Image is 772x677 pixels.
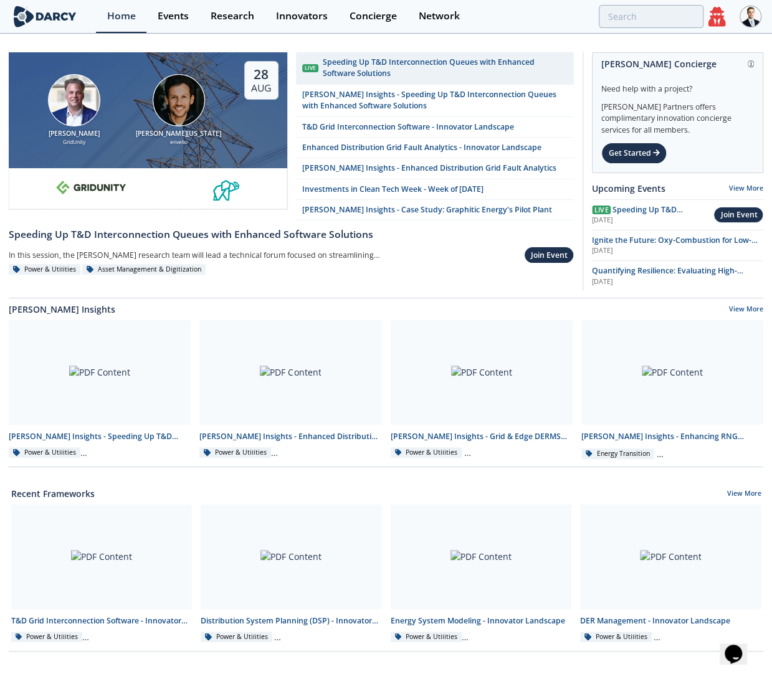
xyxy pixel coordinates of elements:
a: Investments in Clean Tech Week - Week of [DATE] [296,179,574,200]
button: Join Event [713,207,763,224]
div: [PERSON_NAME][US_STATE] [131,129,227,139]
div: [PERSON_NAME] Concierge [601,53,754,75]
div: Distribution System Planning (DSP) - Innovator Landscape [201,615,382,627]
div: Industrial Decarbonization [656,448,756,460]
a: Live Speeding Up T&D Interconnection Queues with Enhanced Software Solutions [296,52,574,85]
a: PDF Content Energy System Modeling - Innovator Landscape Power & Utilities [386,504,576,642]
a: Live Speeding Up T&D Interconnection Queues with Enhanced Software Solutions [DATE] [592,204,713,225]
div: Research [211,11,254,21]
img: Profile [740,6,761,27]
div: Home [107,11,136,21]
a: Ignite the Future: Oxy-Combustion for Low-Carbon Power [DATE] [592,235,763,256]
div: Power & Utilities [9,264,80,275]
div: Power & Utilities [11,632,83,643]
div: Concierge [350,11,397,21]
iframe: chat widget [720,627,760,665]
div: Power & Utilities [580,632,652,643]
img: 10e008b0-193f-493d-a134-a0520e334597 [56,174,126,201]
span: Speeding Up T&D Interconnection Queues with Enhanced Software Solutions [592,204,699,238]
div: Power & Utilities [199,447,271,458]
div: DER Management - Innovator Landscape [580,615,761,627]
img: information.svg [748,60,755,67]
div: T&D Grid Interconnection Software - Innovator Landscape [11,615,193,627]
a: Upcoming Events [592,182,665,195]
div: [DATE] [592,215,713,225]
div: [PERSON_NAME] Insights - Grid & Edge DERMS Integration [391,431,573,442]
a: Speeding Up T&D Interconnection Queues with Enhanced Software Solutions [9,220,574,242]
a: Enhanced Distribution Grid Fault Analytics - Innovator Landscape [296,138,574,158]
div: Network [419,11,460,21]
div: [PERSON_NAME] Insights - Enhancing RNG innovation [581,431,763,442]
img: Brian Fitzsimons [48,74,100,126]
input: Advanced Search [599,5,703,28]
a: PDF Content [PERSON_NAME] Insights - Enhanced Distribution Grid Fault Analytics Power & Utilities [195,320,386,460]
div: Aug [251,82,271,95]
div: In this session, the [PERSON_NAME] research team will lead a technical forum focused on streamlin... [9,247,427,264]
div: Join Event [720,209,757,220]
a: [PERSON_NAME] Insights - Case Study: Graphitic Energy's Pilot Plant [296,200,574,220]
img: Luigi Montana [153,74,205,126]
div: Events [158,11,189,21]
a: Quantifying Resilience: Evaluating High-Impact, Low-Frequency (HILF) Events [DATE] [592,265,763,286]
div: [PERSON_NAME] [26,129,122,139]
div: Asset Management & Digitization [82,264,206,275]
img: logo-wide.svg [11,6,79,27]
a: View More [729,184,763,192]
div: Live [302,64,318,72]
a: PDF Content DER Management - Innovator Landscape Power & Utilities [576,504,766,642]
img: 336b6de1-6040-4323-9c13-5718d9811639 [213,174,239,201]
div: Need help with a project? [601,75,754,95]
a: [PERSON_NAME] Insights [9,303,115,316]
div: [PERSON_NAME] Insights - Speeding Up T&D Interconnection Queues with Enhanced Software Solutions [9,431,191,442]
div: Get Started [601,143,667,164]
a: Recent Frameworks [11,487,95,500]
div: Join Event [531,250,568,261]
div: Energy Transition [581,448,654,460]
div: Innovators [276,11,328,21]
a: Brian Fitzsimons [PERSON_NAME] GridUnity Luigi Montana [PERSON_NAME][US_STATE] envelio 28 Aug [9,52,287,220]
a: PDF Content Distribution System Planning (DSP) - Innovator Landscape Power & Utilities [196,504,386,642]
a: View More [727,489,761,500]
div: 28 [251,66,271,82]
div: [PERSON_NAME] Insights - Enhanced Distribution Grid Fault Analytics [199,431,381,442]
a: PDF Content [PERSON_NAME] Insights - Speeding Up T&D Interconnection Queues with Enhanced Softwar... [4,320,195,460]
a: PDF Content T&D Grid Interconnection Software - Innovator Landscape Power & Utilities [7,504,197,642]
div: GridUnity [26,138,122,146]
div: Power & Utilities [391,632,462,643]
div: Speeding Up T&D Interconnection Queues with Enhanced Software Solutions [323,57,568,80]
div: envelio [131,138,227,146]
div: Power & Utilities [391,447,462,458]
span: Live [592,206,611,214]
div: [DATE] [592,277,763,287]
div: Speeding Up T&D Interconnection Queues with Enhanced Software Solutions [9,227,574,242]
a: [PERSON_NAME] Insights - Speeding Up T&D Interconnection Queues with Enhanced Software Solutions [296,85,574,117]
a: T&D Grid Interconnection Software - Innovator Landscape [296,117,574,138]
div: Energy System Modeling - Innovator Landscape [391,615,572,627]
button: Join Event [524,247,574,263]
div: Power & Utilities [9,447,80,458]
span: Quantifying Resilience: Evaluating High-Impact, Low-Frequency (HILF) Events [592,265,743,287]
a: PDF Content [PERSON_NAME] Insights - Grid & Edge DERMS Integration Power & Utilities [386,320,577,460]
div: [DATE] [592,246,763,256]
a: View More [729,305,763,316]
a: [PERSON_NAME] Insights - Enhanced Distribution Grid Fault Analytics [296,158,574,179]
span: Ignite the Future: Oxy-Combustion for Low-Carbon Power [592,235,758,257]
a: PDF Content [PERSON_NAME] Insights - Enhancing RNG innovation Energy Transition Industrial Decarb... [577,320,768,460]
div: Power & Utilities [201,632,272,643]
div: [PERSON_NAME] Partners offers complimentary innovation concierge services for all members. [601,95,754,136]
